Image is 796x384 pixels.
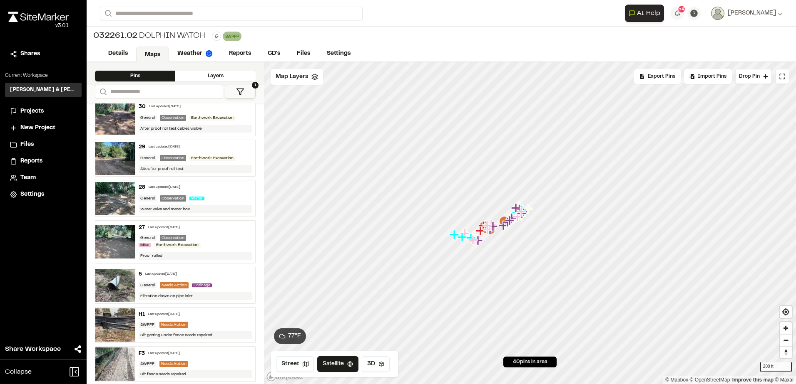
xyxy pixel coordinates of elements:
div: Map marker [460,228,471,239]
div: Map marker [450,229,460,240]
span: Settings [20,190,44,199]
a: Team [10,173,77,182]
div: Pins [95,71,175,81]
div: General [139,235,157,241]
button: Zoom out [780,334,792,346]
a: Reports [10,157,77,166]
div: Observation [160,195,186,202]
a: Weather [169,46,221,62]
div: General [139,282,157,288]
a: Files [289,46,318,62]
span: Files [20,140,34,149]
a: Files [10,140,77,149]
div: Observation [160,155,186,161]
div: Observation [160,115,186,121]
a: Settings [318,46,359,62]
span: Earthwork Excavation [189,116,235,120]
canvas: Map [264,62,796,384]
a: Shares [10,49,77,59]
button: Search [95,85,110,98]
a: Maps [136,47,169,62]
div: Layers [175,71,256,81]
div: Last updated [DATE] [145,272,177,277]
div: Silt fence needs repaired [139,370,252,378]
span: Misc [139,243,151,247]
div: Map marker [487,219,497,230]
span: Zoom in [780,322,792,334]
span: 1 [252,82,259,89]
div: 28 [139,184,145,191]
div: Map marker [503,217,514,228]
button: Edit Tags [212,32,221,41]
a: OpenStreetMap [690,377,730,383]
div: Map marker [476,226,487,236]
div: Map marker [468,235,479,246]
img: file [95,347,135,381]
div: Needs Action [160,282,189,288]
span: Drainage [192,283,212,287]
div: 200 ft [760,362,792,372]
img: file [95,225,135,258]
div: Needs Action [159,322,188,328]
img: precipai.png [206,50,212,57]
img: file [95,142,135,175]
button: Search [100,7,115,20]
button: Find my location [780,306,792,318]
a: Projects [10,107,77,116]
div: 27 [139,224,145,231]
div: 29 [139,143,145,151]
a: Reports [221,46,259,62]
span: Earthwork Excavation [189,156,235,160]
div: Observation [160,235,186,241]
div: General [139,155,157,161]
img: file [95,101,135,135]
p: Current Workspace [5,72,82,79]
div: Map marker [458,232,468,243]
span: Map Layers [276,72,308,81]
span: 40 pins in area [513,358,547,366]
div: General [139,195,157,202]
div: SWPPP [223,32,241,41]
div: Map marker [499,220,510,231]
span: Share Workspace [5,344,61,354]
img: rebrand.png [8,12,69,22]
button: Street [276,356,314,372]
a: Details [100,46,136,62]
a: Maxar [775,377,794,383]
div: Silt getting under fence needs repaired [139,331,252,339]
button: Drop Pin [735,69,772,84]
button: 77°F [274,328,306,344]
span: Earthwork Excavation [154,243,200,247]
div: Needs Action [159,361,188,367]
div: Last updated [DATE] [148,225,180,230]
button: Open AI Assistant [625,5,664,22]
span: 54 [678,5,685,13]
div: Map marker [488,221,499,232]
button: Satellite [317,356,358,372]
span: Reports [20,157,42,166]
img: file [95,182,135,215]
div: Map marker [469,230,480,241]
div: H1 [139,311,145,318]
div: 30 [139,103,146,111]
span: Shares [20,49,40,59]
div: SWPPP [139,322,156,328]
span: New Project [20,123,55,133]
div: Import Pins into your project [684,69,732,84]
div: After proof roll test cables visible [139,125,252,133]
div: Map marker [523,204,534,214]
div: 5 [139,271,142,278]
img: User [711,7,724,20]
div: F3 [139,350,145,357]
div: Map marker [511,203,522,214]
div: Water valve and meter box [139,205,252,213]
button: 3D [362,356,390,372]
div: Proof rolled [139,252,252,260]
div: Last updated [DATE] [149,185,180,190]
div: Map marker [507,213,518,224]
span: Collapse [5,367,32,377]
button: Reset bearing to north [780,346,792,358]
img: file [95,308,135,342]
span: Export Pins [648,73,675,80]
